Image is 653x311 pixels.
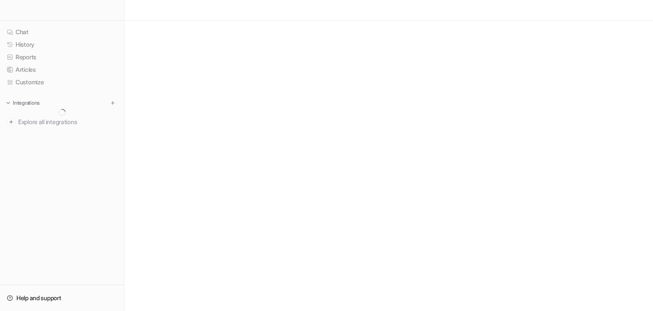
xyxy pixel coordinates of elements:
img: menu_add.svg [110,100,116,106]
a: Help and support [3,292,120,304]
a: Articles [3,64,120,76]
p: Integrations [13,99,40,106]
img: explore all integrations [7,118,16,126]
a: Chat [3,26,120,38]
a: Reports [3,51,120,63]
a: Customize [3,76,120,88]
a: History [3,38,120,51]
button: Integrations [3,99,42,107]
span: Explore all integrations [18,115,117,129]
a: Explore all integrations [3,116,120,128]
img: expand menu [5,100,11,106]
